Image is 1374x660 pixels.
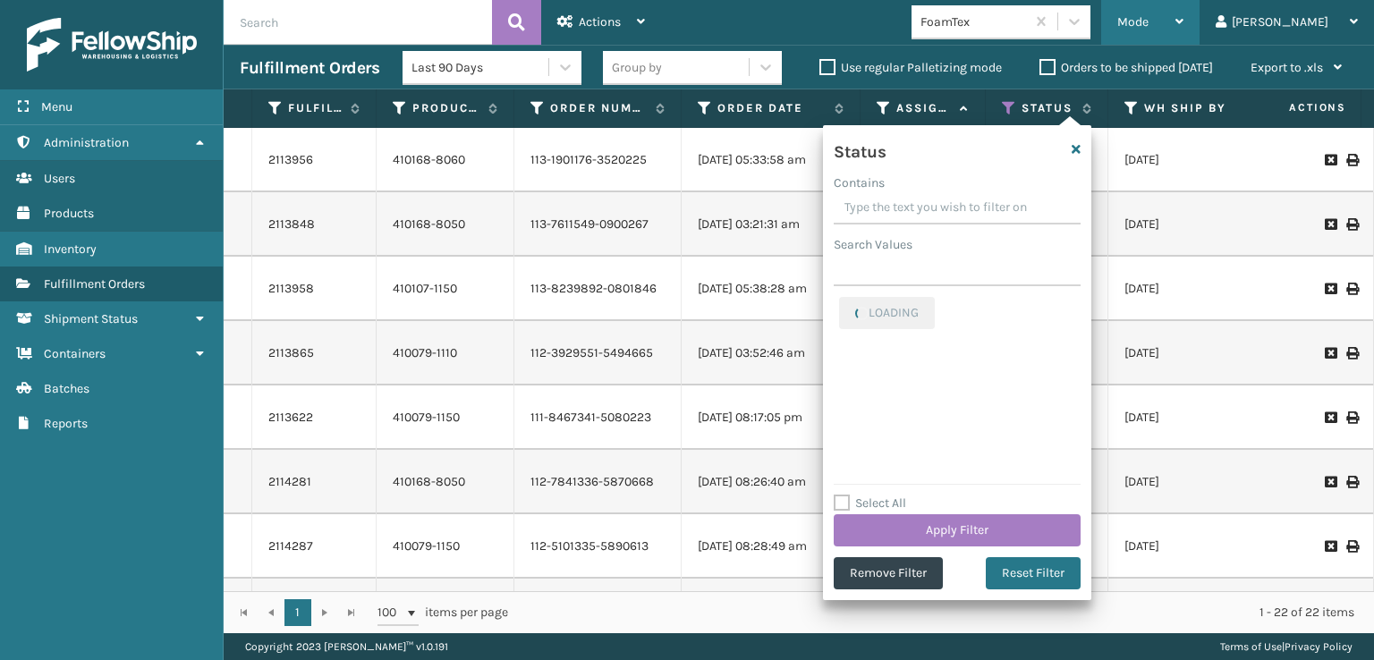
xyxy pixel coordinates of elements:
i: Print Label [1346,283,1357,295]
label: Status [1022,100,1073,116]
i: Print Label [1346,347,1357,360]
td: 113-7611549-0900267 [514,192,682,257]
i: Request to Be Cancelled [1325,540,1336,553]
td: 112-5101335-5890613 [514,514,682,579]
label: Order Date [717,100,826,116]
label: Search Values [834,235,912,254]
label: Order Number [550,100,647,116]
i: Print Label [1346,154,1357,166]
td: [DATE] [1108,579,1287,643]
span: Fulfillment Orders [44,276,145,292]
td: [DATE] 05:33:58 am [682,128,861,192]
span: Administration [44,135,129,150]
label: Product SKU [412,100,479,116]
button: Reset Filter [986,557,1081,589]
p: Copyright 2023 [PERSON_NAME]™ v 1.0.191 [245,633,448,660]
span: Actions [579,14,621,30]
button: Remove Filter [834,557,943,589]
td: 112-7841336-5870668 [514,450,682,514]
div: | [1220,633,1353,660]
i: Print Label [1346,218,1357,231]
td: 111-0548343-4489029 [514,579,682,643]
a: 2113865 [268,344,314,362]
label: WH Ship By Date [1144,100,1252,116]
td: 111-8467341-5080223 [514,385,682,450]
label: Fulfillment Order Id [288,100,342,116]
a: 410079-1150 [393,410,460,425]
a: 410168-8060 [393,152,465,167]
td: 112-3929551-5494665 [514,321,682,385]
a: 410168-8050 [393,474,465,489]
span: Containers [44,346,106,361]
span: Users [44,171,75,186]
label: Use regular Palletizing mode [819,60,1002,75]
td: [DATE] 08:26:40 am [682,450,861,514]
td: [DATE] 03:52:46 am [682,321,861,385]
td: [DATE] [1108,514,1287,579]
span: Products [44,206,94,221]
a: 2114287 [268,537,313,555]
td: 113-8239892-0801846 [514,257,682,321]
i: Print Label [1346,540,1357,553]
td: [DATE] [1108,321,1287,385]
td: 113-1901176-3520225 [514,128,682,192]
a: 1 [284,599,311,626]
td: [DATE] [1108,450,1287,514]
td: [DATE] [1108,257,1287,321]
img: logo [27,18,197,72]
a: 2113958 [268,280,314,298]
a: 2113622 [268,409,313,427]
td: [DATE] [1108,192,1287,257]
a: 410168-8050 [393,216,465,232]
td: [DATE] 08:28:49 am [682,514,861,579]
span: 100 [377,604,404,622]
h4: Status [834,136,886,163]
i: Request to Be Cancelled [1325,154,1336,166]
td: [DATE] 03:21:31 am [682,192,861,257]
i: Print Label [1346,411,1357,424]
div: Last 90 Days [411,58,550,77]
span: Menu [41,99,72,114]
span: Export to .xls [1251,60,1323,75]
i: Request to Be Cancelled [1325,476,1336,488]
span: Actions [1233,93,1357,123]
div: 1 - 22 of 22 items [533,604,1354,622]
h3: Fulfillment Orders [240,57,379,79]
a: 410079-1150 [393,538,460,554]
span: Batches [44,381,89,396]
i: Request to Be Cancelled [1325,218,1336,231]
button: Apply Filter [834,514,1081,546]
label: Assigned Carrier Service [896,100,951,116]
a: 2113956 [268,151,313,169]
span: Inventory [44,241,97,257]
a: 2113848 [268,216,315,233]
td: [DATE] 05:38:28 am [682,257,861,321]
i: Request to Be Cancelled [1325,347,1336,360]
i: Request to Be Cancelled [1325,283,1336,295]
a: Privacy Policy [1285,640,1353,653]
label: Orders to be shipped [DATE] [1039,60,1213,75]
div: FoamTex [920,13,1027,31]
td: [DATE] 08:17:05 pm [682,385,861,450]
td: [DATE] 01:52:25 pm [682,579,861,643]
span: items per page [377,599,508,626]
div: Group by [612,58,662,77]
i: Request to Be Cancelled [1325,411,1336,424]
td: [DATE] [1108,128,1287,192]
i: Print Label [1346,476,1357,488]
label: Contains [834,173,885,192]
a: 410079-1110 [393,345,457,360]
td: [DATE] [1108,385,1287,450]
button: LOADING [839,297,935,329]
span: Shipment Status [44,311,138,326]
a: 2114281 [268,473,311,491]
label: Select All [834,495,906,511]
a: Terms of Use [1220,640,1282,653]
input: Type the text you wish to filter on [834,192,1081,224]
span: Reports [44,416,88,431]
a: 410107-1150 [393,281,457,296]
span: Mode [1117,14,1149,30]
